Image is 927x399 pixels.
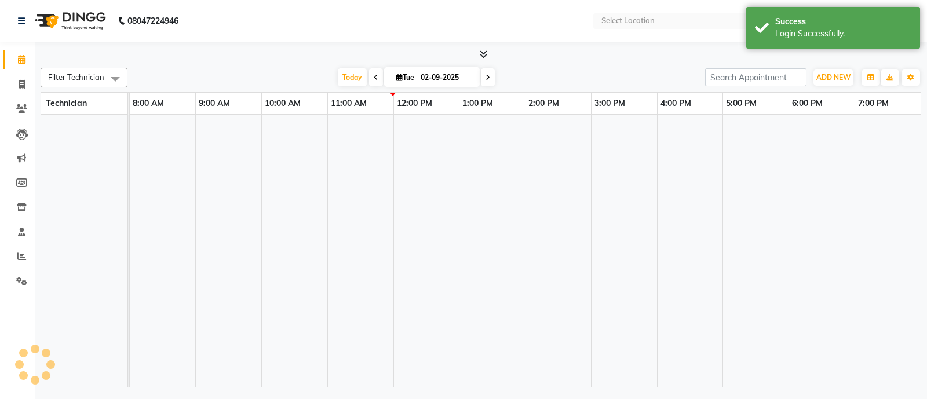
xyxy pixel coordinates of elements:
a: 12:00 PM [394,95,435,112]
span: Tue [393,73,417,82]
input: 2025-09-02 [417,69,475,86]
a: 11:00 AM [328,95,370,112]
a: 2:00 PM [525,95,562,112]
input: Search Appointment [705,68,806,86]
div: Select Location [601,15,655,27]
a: 5:00 PM [723,95,760,112]
span: Today [338,68,367,86]
span: Filter Technician [48,72,104,82]
a: 7:00 PM [855,95,892,112]
span: Technician [46,98,87,108]
a: 4:00 PM [658,95,694,112]
div: Success [775,16,911,28]
a: 10:00 AM [262,95,304,112]
span: ADD NEW [816,73,851,82]
a: 6:00 PM [789,95,826,112]
img: logo [30,5,109,37]
a: 8:00 AM [130,95,167,112]
div: Login Successfully. [775,28,911,40]
button: ADD NEW [813,69,853,86]
b: 08047224946 [127,5,178,37]
a: 1:00 PM [459,95,496,112]
a: 3:00 PM [592,95,628,112]
a: 9:00 AM [196,95,233,112]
